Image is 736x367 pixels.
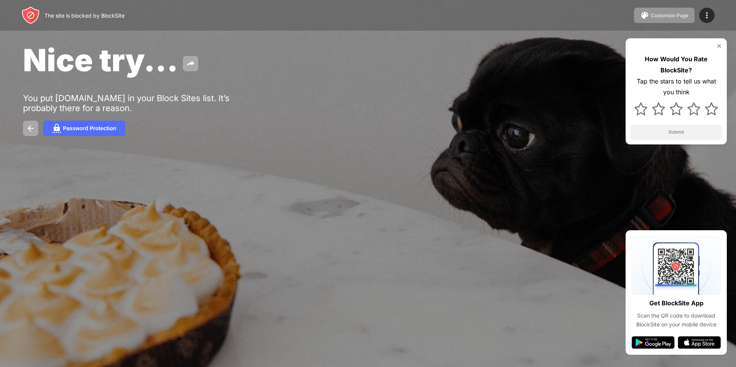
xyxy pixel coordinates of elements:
[634,8,695,23] button: Customize Page
[23,41,178,79] span: Nice try...
[630,76,722,98] div: Tap the stars to tell us what you think
[630,54,722,76] div: How Would You Rate BlockSite?
[186,59,195,68] img: share.svg
[678,336,721,349] img: app-store.svg
[44,12,125,19] div: The site is blocked by BlockSite
[632,236,721,295] img: qrcode.svg
[26,124,35,133] img: back.svg
[705,102,718,115] img: star.svg
[632,336,675,349] img: google-play.svg
[43,121,125,136] button: Password Protection
[634,102,647,115] img: star.svg
[716,43,722,49] img: rate-us-close.svg
[702,11,711,20] img: menu-icon.svg
[632,311,721,329] div: Scan the QR code to download BlockSite on your mobile device
[21,6,40,25] img: header-logo.svg
[651,13,688,18] div: Customize Page
[52,124,61,133] img: password.svg
[687,102,700,115] img: star.svg
[23,93,260,113] div: You put [DOMAIN_NAME] in your Block Sites list. It’s probably there for a reason.
[640,11,649,20] img: pallet.svg
[63,125,116,131] div: Password Protection
[670,102,683,115] img: star.svg
[652,102,665,115] img: star.svg
[649,298,703,309] div: Get BlockSite App
[630,125,722,140] button: Submit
